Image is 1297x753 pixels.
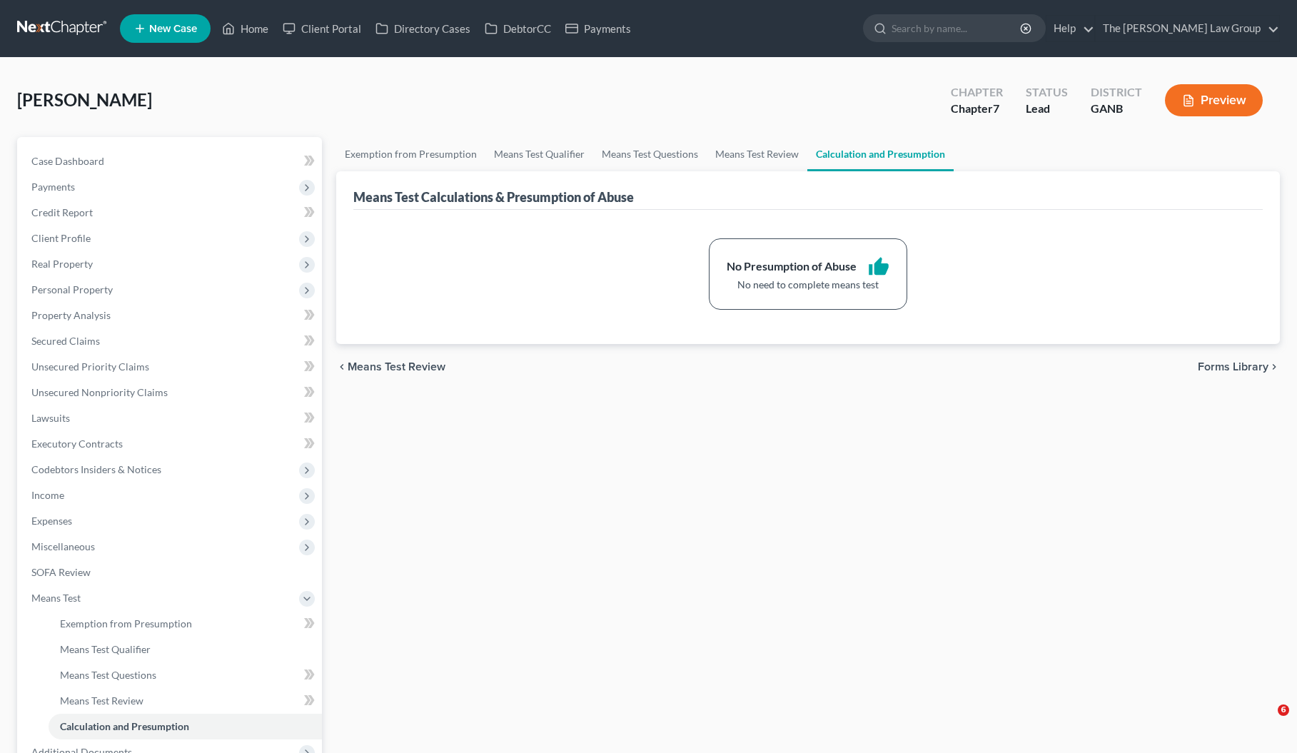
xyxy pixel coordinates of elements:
[31,386,168,398] span: Unsecured Nonpriority Claims
[20,405,322,431] a: Lawsuits
[1198,361,1280,373] button: Forms Library chevron_right
[17,89,152,110] span: [PERSON_NAME]
[993,101,999,115] span: 7
[20,431,322,457] a: Executory Contracts
[951,101,1003,117] div: Chapter
[1198,361,1268,373] span: Forms Library
[60,720,189,732] span: Calculation and Presumption
[20,200,322,226] a: Credit Report
[368,16,478,41] a: Directory Cases
[1091,84,1142,101] div: District
[593,137,707,171] a: Means Test Questions
[20,328,322,354] a: Secured Claims
[336,361,445,373] button: chevron_left Means Test Review
[31,335,100,347] span: Secured Claims
[31,360,149,373] span: Unsecured Priority Claims
[558,16,638,41] a: Payments
[478,16,558,41] a: DebtorCC
[20,303,322,328] a: Property Analysis
[20,380,322,405] a: Unsecured Nonpriority Claims
[31,566,91,578] span: SOFA Review
[31,258,93,270] span: Real Property
[868,256,889,278] i: thumb_up
[31,206,93,218] span: Credit Report
[49,662,322,688] a: Means Test Questions
[31,515,72,527] span: Expenses
[20,560,322,585] a: SOFA Review
[1268,361,1280,373] i: chevron_right
[31,155,104,167] span: Case Dashboard
[49,637,322,662] a: Means Test Qualifier
[20,148,322,174] a: Case Dashboard
[60,694,143,707] span: Means Test Review
[1091,101,1142,117] div: GANB
[31,309,111,321] span: Property Analysis
[1165,84,1263,116] button: Preview
[1046,16,1094,41] a: Help
[49,714,322,739] a: Calculation and Presumption
[60,669,156,681] span: Means Test Questions
[20,354,322,380] a: Unsecured Priority Claims
[951,84,1003,101] div: Chapter
[1026,101,1068,117] div: Lead
[892,15,1022,41] input: Search by name...
[1096,16,1279,41] a: The [PERSON_NAME] Law Group
[485,137,593,171] a: Means Test Qualifier
[31,489,64,501] span: Income
[727,278,889,292] div: No need to complete means test
[49,611,322,637] a: Exemption from Presumption
[353,188,634,206] div: Means Test Calculations & Presumption of Abuse
[60,617,192,630] span: Exemption from Presumption
[807,137,954,171] a: Calculation and Presumption
[1278,704,1289,716] span: 6
[31,412,70,424] span: Lawsuits
[31,438,123,450] span: Executory Contracts
[215,16,276,41] a: Home
[348,361,445,373] span: Means Test Review
[336,137,485,171] a: Exemption from Presumption
[31,463,161,475] span: Codebtors Insiders & Notices
[336,361,348,373] i: chevron_left
[707,137,807,171] a: Means Test Review
[276,16,368,41] a: Client Portal
[60,643,151,655] span: Means Test Qualifier
[1248,704,1283,739] iframe: Intercom live chat
[49,688,322,714] a: Means Test Review
[31,540,95,552] span: Miscellaneous
[31,181,75,193] span: Payments
[727,258,857,275] div: No Presumption of Abuse
[31,232,91,244] span: Client Profile
[149,24,197,34] span: New Case
[1026,84,1068,101] div: Status
[31,592,81,604] span: Means Test
[31,283,113,295] span: Personal Property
